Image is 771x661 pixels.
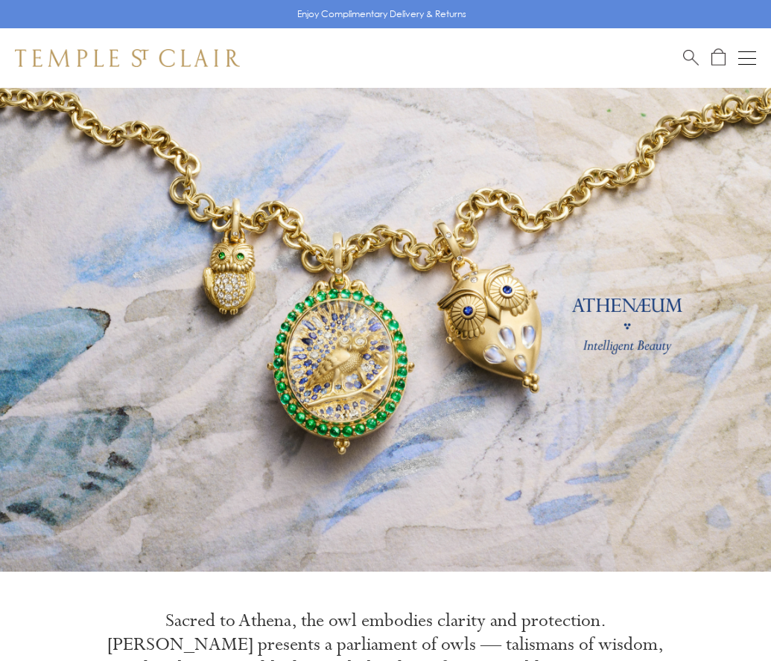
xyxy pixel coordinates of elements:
a: Open Shopping Bag [711,48,726,67]
button: Open navigation [738,49,756,67]
img: Temple St. Clair [15,49,240,67]
p: Enjoy Complimentary Delivery & Returns [297,7,466,22]
a: Search [683,48,699,67]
